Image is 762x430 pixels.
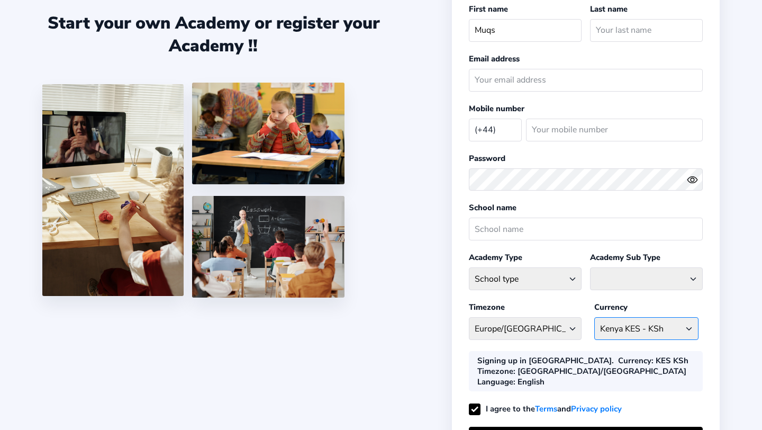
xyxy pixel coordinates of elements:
[535,402,557,416] a: Terms
[594,302,628,312] label: Currency
[526,119,703,141] input: Your mobile number
[687,174,698,185] ion-icon: eye outline
[469,404,622,414] label: I agree to the and
[477,355,614,366] div: Signing up in [GEOGRAPHIC_DATA].
[571,402,622,416] a: Privacy policy
[590,252,660,263] label: Academy Sub Type
[469,218,703,240] input: School name
[687,174,703,185] button: eye outlineeye off outline
[469,202,516,213] label: School name
[469,4,508,14] label: First name
[618,355,651,366] b: Currency
[590,4,628,14] label: Last name
[469,19,582,42] input: Your first name
[42,84,184,296] img: 1.jpg
[469,153,505,164] label: Password
[192,83,344,184] img: 4.png
[590,19,703,42] input: Your last name
[469,53,520,64] label: Email address
[469,252,522,263] label: Academy Type
[477,377,513,387] b: Language
[618,355,688,366] div: : KES KSh
[477,366,513,377] b: Timezone
[477,377,545,387] div: : English
[469,302,505,312] label: Timezone
[469,69,703,92] input: Your email address
[192,196,344,298] img: 5.png
[469,103,524,114] label: Mobile number
[477,366,686,377] div: : [GEOGRAPHIC_DATA]/[GEOGRAPHIC_DATA]
[42,12,384,57] div: Start your own Academy or register your Academy !!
